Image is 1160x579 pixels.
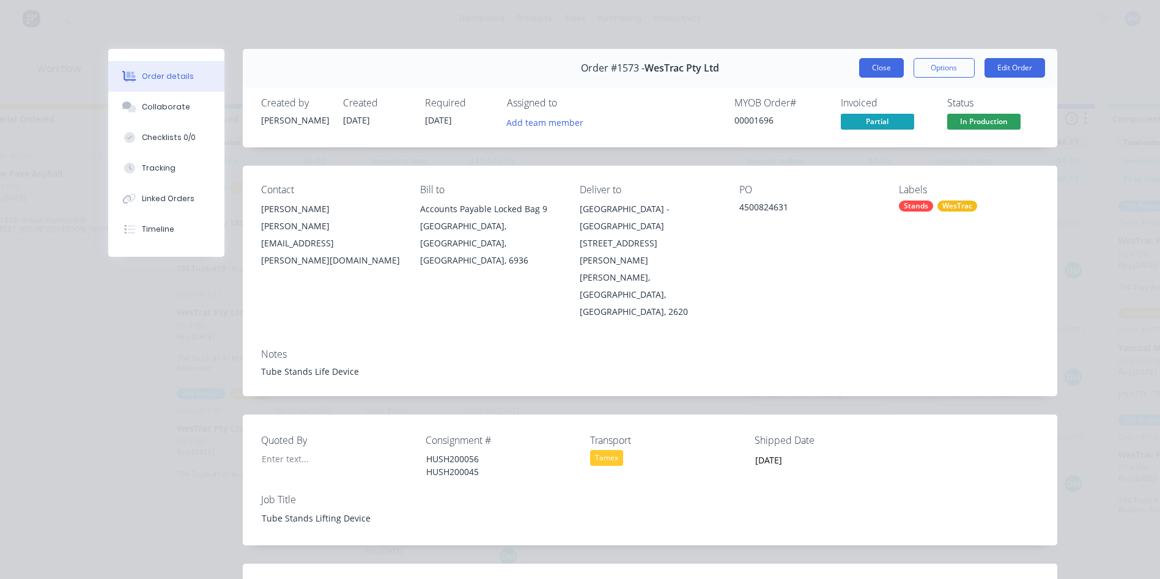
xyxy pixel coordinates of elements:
div: 4500824631 [739,201,879,218]
div: Contact [261,184,401,196]
div: [GEOGRAPHIC_DATA] - [GEOGRAPHIC_DATA] [STREET_ADDRESS][PERSON_NAME] [580,201,720,269]
div: Tube Stands Lifting Device [252,509,405,527]
div: Tamex [590,450,623,466]
div: [PERSON_NAME] [261,114,328,127]
button: Add team member [507,114,590,130]
div: Checklists 0/0 [142,132,196,143]
div: 00001696 [734,114,826,127]
div: [GEOGRAPHIC_DATA] - [GEOGRAPHIC_DATA] [STREET_ADDRESS][PERSON_NAME][PERSON_NAME], [GEOGRAPHIC_DAT... [580,201,720,320]
span: WesTrac Pty Ltd [645,62,719,74]
button: Options [914,58,975,78]
div: Notes [261,349,1039,360]
div: HUSH200056 HUSH200045 [416,450,569,481]
button: Close [859,58,904,78]
div: Required [425,97,492,109]
div: [PERSON_NAME] [261,201,401,218]
div: Timeline [142,224,174,235]
div: PO [739,184,879,196]
button: Timeline [108,214,224,245]
span: [DATE] [425,114,452,126]
label: Shipped Date [755,433,907,448]
span: In Production [947,114,1021,129]
div: MYOB Order # [734,97,826,109]
div: Linked Orders [142,193,194,204]
button: Order details [108,61,224,92]
div: Bill to [420,184,560,196]
div: Tracking [142,163,175,174]
button: Checklists 0/0 [108,122,224,153]
div: Created by [261,97,328,109]
div: Order details [142,71,194,82]
label: Consignment # [426,433,578,448]
label: Transport [590,433,743,448]
button: Linked Orders [108,183,224,214]
span: Order #1573 - [581,62,645,74]
span: [DATE] [343,114,370,126]
div: Deliver to [580,184,720,196]
div: Accounts Payable Locked Bag 9[GEOGRAPHIC_DATA], [GEOGRAPHIC_DATA], [GEOGRAPHIC_DATA], 6936 [420,201,560,269]
div: Accounts Payable Locked Bag 9 [420,201,560,218]
div: Created [343,97,410,109]
div: [PERSON_NAME][PERSON_NAME][EMAIL_ADDRESS][PERSON_NAME][DOMAIN_NAME] [261,201,401,269]
div: [GEOGRAPHIC_DATA], [GEOGRAPHIC_DATA], [GEOGRAPHIC_DATA], 6936 [420,218,560,269]
button: Edit Order [985,58,1045,78]
div: [PERSON_NAME], [GEOGRAPHIC_DATA], [GEOGRAPHIC_DATA], 2620 [580,269,720,320]
div: Stands [899,201,933,212]
div: Invoiced [841,97,933,109]
div: WesTrac [937,201,977,212]
button: Tracking [108,153,224,183]
button: Add team member [500,114,589,130]
label: Job Title [261,492,414,507]
div: Labels [899,184,1039,196]
span: Partial [841,114,914,129]
input: Enter date [747,451,899,469]
button: In Production [947,114,1021,132]
button: Collaborate [108,92,224,122]
div: Status [947,97,1039,109]
label: Quoted By [261,433,414,448]
div: Tube Stands Life Device [261,365,1039,378]
div: Assigned to [507,97,629,109]
div: Collaborate [142,101,190,112]
div: [PERSON_NAME][EMAIL_ADDRESS][PERSON_NAME][DOMAIN_NAME] [261,218,401,269]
